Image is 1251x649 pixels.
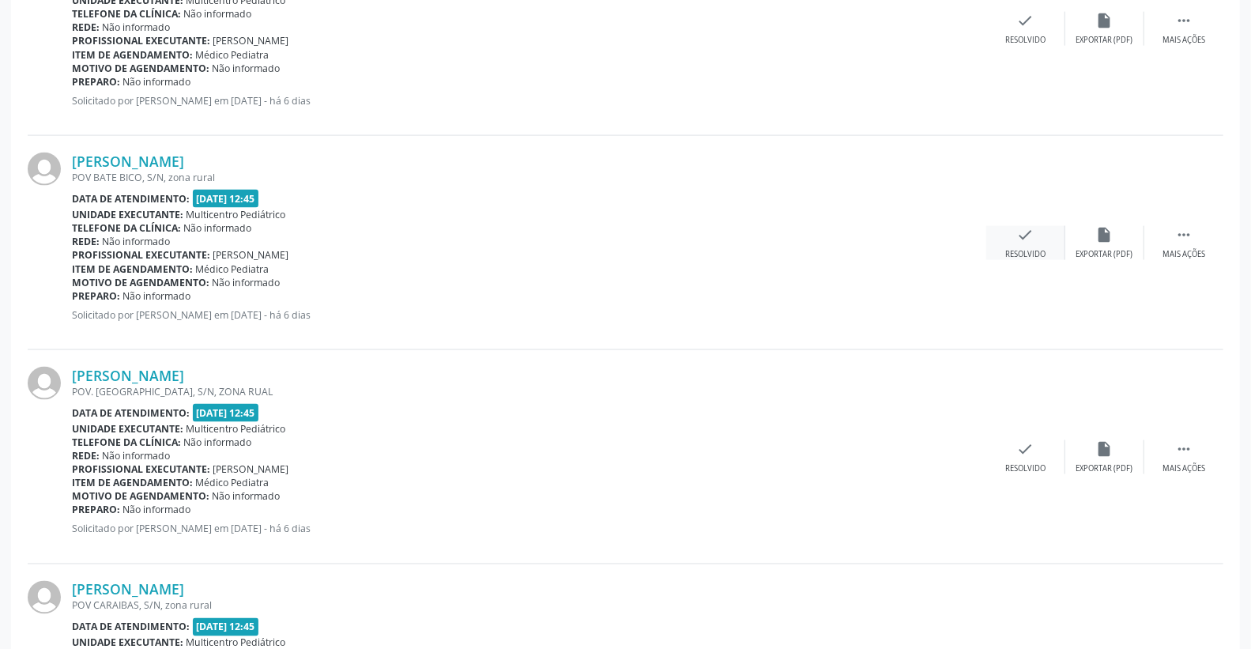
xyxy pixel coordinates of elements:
b: Rede: [72,235,100,248]
div: Exportar (PDF) [1076,249,1133,260]
span: Não informado [103,449,171,462]
b: Motivo de agendamento: [72,62,209,75]
div: Resolvido [1005,35,1046,46]
i: insert_drive_file [1096,12,1113,29]
span: Não informado [184,436,252,449]
span: Não informado [213,276,281,289]
i:  [1175,12,1193,29]
div: POV CARAIBAS, S/N, zona rural [72,599,986,613]
span: Médico Pediatra [196,48,269,62]
b: Telefone da clínica: [72,7,181,21]
span: Médico Pediatra [196,477,269,490]
div: POV. [GEOGRAPHIC_DATA], S/N, ZONA RUAL [72,385,986,398]
i: check [1017,226,1034,243]
div: Exportar (PDF) [1076,463,1133,474]
a: [PERSON_NAME] [72,153,184,170]
b: Preparo: [72,75,120,89]
i: check [1017,440,1034,458]
b: Telefone da clínica: [72,221,181,235]
b: Item de agendamento: [72,477,193,490]
b: Data de atendimento: [72,406,190,420]
img: img [28,153,61,186]
span: Não informado [103,235,171,248]
b: Profissional executante: [72,463,210,477]
i: insert_drive_file [1096,440,1113,458]
span: [DATE] 12:45 [193,404,259,422]
b: Telefone da clínica: [72,436,181,449]
div: Mais ações [1162,249,1205,260]
i: check [1017,12,1034,29]
div: Exportar (PDF) [1076,35,1133,46]
span: Não informado [123,504,191,517]
b: Profissional executante: [72,248,210,262]
span: Não informado [123,289,191,303]
a: [PERSON_NAME] [72,581,184,598]
i: insert_drive_file [1096,226,1113,243]
b: Item de agendamento: [72,262,193,276]
div: Resolvido [1005,463,1046,474]
span: Não informado [213,62,281,75]
b: Motivo de agendamento: [72,276,209,289]
div: Resolvido [1005,249,1046,260]
div: Mais ações [1162,35,1205,46]
span: Não informado [184,221,252,235]
span: Multicentro Pediátrico [187,422,286,436]
span: [DATE] 12:45 [193,190,259,208]
span: Não informado [103,21,171,34]
span: Não informado [123,75,191,89]
span: [PERSON_NAME] [213,34,289,47]
span: Multicentro Pediátrico [187,208,286,221]
b: Data de atendimento: [72,192,190,206]
b: Data de atendimento: [72,621,190,634]
b: Rede: [72,449,100,462]
i:  [1175,440,1193,458]
span: [DATE] 12:45 [193,618,259,636]
p: Solicitado por [PERSON_NAME] em [DATE] - há 6 dias [72,308,986,322]
span: Não informado [184,7,252,21]
p: Solicitado por [PERSON_NAME] em [DATE] - há 6 dias [72,94,986,108]
b: Profissional executante: [72,34,210,47]
span: Não informado [213,490,281,504]
div: Mais ações [1162,463,1205,474]
i:  [1175,226,1193,243]
div: POV BATE BICO, S/N, zona rural [72,171,986,184]
p: Solicitado por [PERSON_NAME] em [DATE] - há 6 dias [72,523,986,536]
span: Médico Pediatra [196,262,269,276]
img: img [28,581,61,614]
span: [PERSON_NAME] [213,463,289,477]
b: Preparo: [72,289,120,303]
a: [PERSON_NAME] [72,367,184,384]
img: img [28,367,61,400]
b: Item de agendamento: [72,48,193,62]
b: Unidade executante: [72,422,183,436]
b: Unidade executante: [72,208,183,221]
b: Motivo de agendamento: [72,490,209,504]
b: Preparo: [72,504,120,517]
b: Rede: [72,21,100,34]
span: [PERSON_NAME] [213,248,289,262]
